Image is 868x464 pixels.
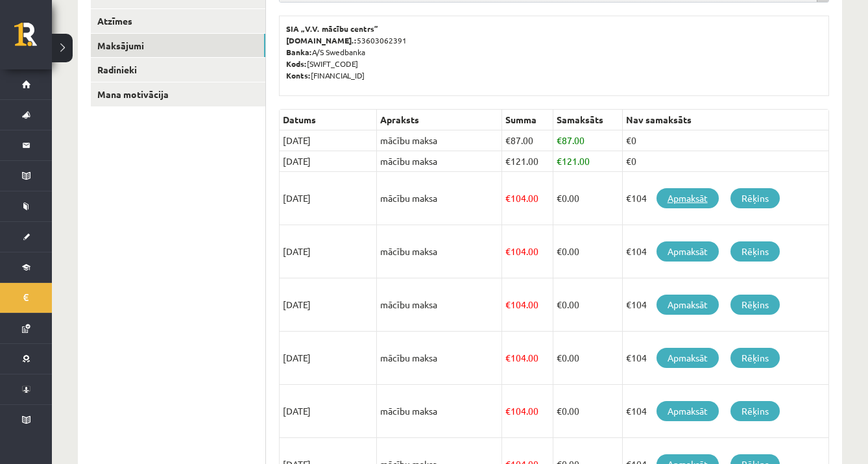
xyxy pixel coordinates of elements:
th: Nav samaksāts [622,110,828,130]
td: 0.00 [553,385,623,438]
a: Rēķins [730,188,780,208]
b: Konts: [286,70,311,80]
td: 87.00 [553,130,623,151]
span: € [557,134,562,146]
a: Apmaksāt [657,188,719,208]
td: 121.00 [553,151,623,172]
td: mācību maksa [377,225,502,278]
a: Apmaksāt [657,348,719,368]
b: SIA „V.V. mācību centrs” [286,23,379,34]
td: [DATE] [280,172,377,225]
td: €104 [622,225,828,278]
td: 0.00 [553,172,623,225]
a: Apmaksāt [657,241,719,262]
td: €0 [622,130,828,151]
td: 0.00 [553,332,623,385]
td: mācību maksa [377,151,502,172]
td: 104.00 [501,385,553,438]
th: Apraksts [377,110,502,130]
td: [DATE] [280,151,377,172]
th: Datums [280,110,377,130]
th: Summa [501,110,553,130]
a: Radinieki [91,58,265,82]
td: €104 [622,332,828,385]
td: 104.00 [501,225,553,278]
td: mācību maksa [377,278,502,332]
a: Mana motivācija [91,82,265,106]
span: € [557,245,562,257]
a: Rēķins [730,241,780,262]
a: Apmaksāt [657,295,719,315]
span: € [557,299,562,310]
td: [DATE] [280,225,377,278]
span: € [505,245,511,257]
td: 104.00 [501,332,553,385]
span: € [505,299,511,310]
td: €0 [622,151,828,172]
td: 0.00 [553,278,623,332]
td: 0.00 [553,225,623,278]
a: Maksājumi [91,34,265,58]
p: 53603062391 A/S Swedbanka [SWIFT_CODE] [FINANCIAL_ID] [286,23,822,81]
td: mācību maksa [377,130,502,151]
td: €104 [622,385,828,438]
span: € [557,155,562,167]
span: € [505,192,511,204]
td: 104.00 [501,278,553,332]
span: € [505,352,511,363]
td: [DATE] [280,332,377,385]
b: Kods: [286,58,307,69]
a: Rīgas 1. Tālmācības vidusskola [14,23,52,55]
a: Atzīmes [91,9,265,33]
span: € [557,405,562,417]
td: €104 [622,278,828,332]
a: Rēķins [730,401,780,421]
td: 87.00 [501,130,553,151]
span: € [505,155,511,167]
td: [DATE] [280,385,377,438]
span: € [557,192,562,204]
span: € [505,134,511,146]
span: € [557,352,562,363]
a: Rēķins [730,295,780,315]
td: €104 [622,172,828,225]
td: mācību maksa [377,385,502,438]
a: Rēķins [730,348,780,368]
th: Samaksāts [553,110,623,130]
td: mācību maksa [377,332,502,385]
span: € [505,405,511,417]
td: [DATE] [280,130,377,151]
td: [DATE] [280,278,377,332]
td: 121.00 [501,151,553,172]
b: Banka: [286,47,312,57]
b: [DOMAIN_NAME].: [286,35,357,45]
td: 104.00 [501,172,553,225]
td: mācību maksa [377,172,502,225]
a: Apmaksāt [657,401,719,421]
